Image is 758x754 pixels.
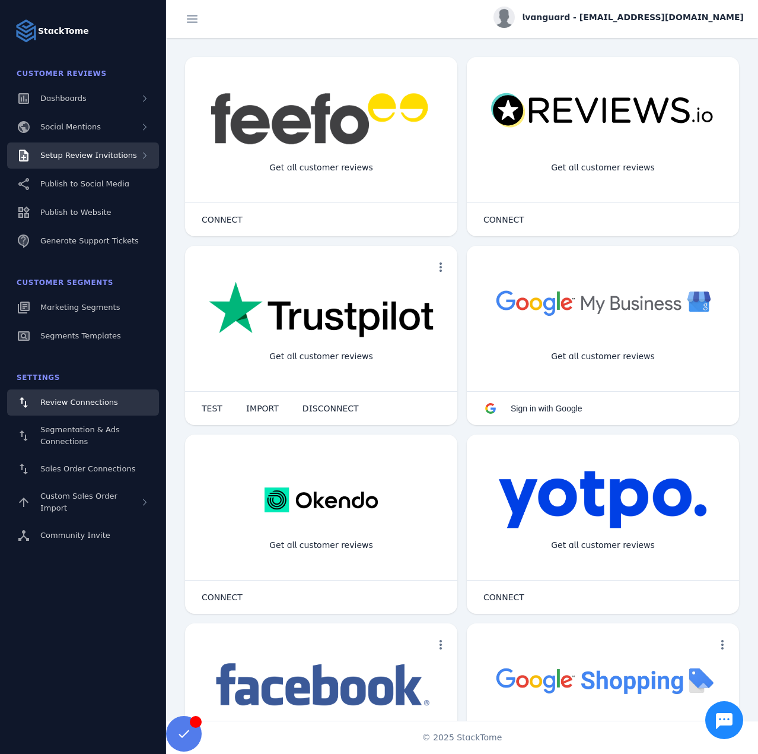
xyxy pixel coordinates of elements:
[40,236,139,245] span: Generate Support Tickets
[40,179,129,188] span: Publish to Social Media
[265,470,378,530] img: okendo.webp
[202,593,243,601] span: CONNECT
[7,171,159,197] a: Publish to Social Media
[17,278,113,287] span: Customer Segments
[493,7,744,28] button: lvanguard - [EMAIL_ADDRESS][DOMAIN_NAME]
[7,522,159,549] a: Community Invite
[17,69,107,78] span: Customer Reviews
[40,398,118,407] span: Review Connections
[472,208,536,232] button: CONNECT
[429,255,453,279] button: more
[202,404,222,413] span: TEST
[234,397,291,420] button: IMPORT
[246,404,279,413] span: IMPORT
[40,425,120,446] span: Segmentation & Ads Connections
[38,25,89,37] strong: StackTome
[7,418,159,454] a: Segmentation & Ads Connections
[260,152,383,183] div: Get all customer reviews
[40,331,121,340] span: Segments Templates
[472,397,594,420] button: Sign in with Google
[202,216,243,224] span: CONNECT
[40,492,117,512] span: Custom Sales Order Import
[7,456,159,482] a: Sales Order Connections
[190,208,254,232] button: CONNECT
[7,389,159,416] a: Review Connections
[483,216,524,224] span: CONNECT
[40,94,87,103] span: Dashboards
[542,152,664,183] div: Get all customer reviews
[533,718,673,750] div: Import Products from Google
[40,303,120,312] span: Marketing Segments
[472,585,536,609] button: CONNECT
[209,659,434,712] img: facebook.png
[40,122,101,131] span: Social Mentions
[7,199,159,226] a: Publish to Website
[491,281,715,324] img: googlebusiness.png
[493,7,515,28] img: profile.jpg
[260,530,383,561] div: Get all customer reviews
[209,93,434,145] img: feefo.png
[511,404,582,413] span: Sign in with Google
[209,281,434,340] img: trustpilot.png
[498,470,708,530] img: yotpo.png
[17,373,60,382] span: Settings
[291,397,371,420] button: DISCONNECT
[542,341,664,372] div: Get all customer reviews
[429,633,453,657] button: more
[491,93,715,129] img: reviewsio.svg
[7,228,159,254] a: Generate Support Tickets
[483,593,524,601] span: CONNECT
[491,659,715,701] img: googleshopping.png
[190,397,234,420] button: TEST
[302,404,359,413] span: DISCONNECT
[542,530,664,561] div: Get all customer reviews
[522,11,744,24] span: lvanguard - [EMAIL_ADDRESS][DOMAIN_NAME]
[40,531,110,540] span: Community Invite
[7,323,159,349] a: Segments Templates
[40,464,135,473] span: Sales Order Connections
[260,341,383,372] div: Get all customer reviews
[422,731,502,744] span: © 2025 StackTome
[40,208,111,217] span: Publish to Website
[190,585,254,609] button: CONNECT
[7,294,159,321] a: Marketing Segments
[711,633,734,657] button: more
[40,151,137,160] span: Setup Review Invitations
[14,19,38,43] img: Logo image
